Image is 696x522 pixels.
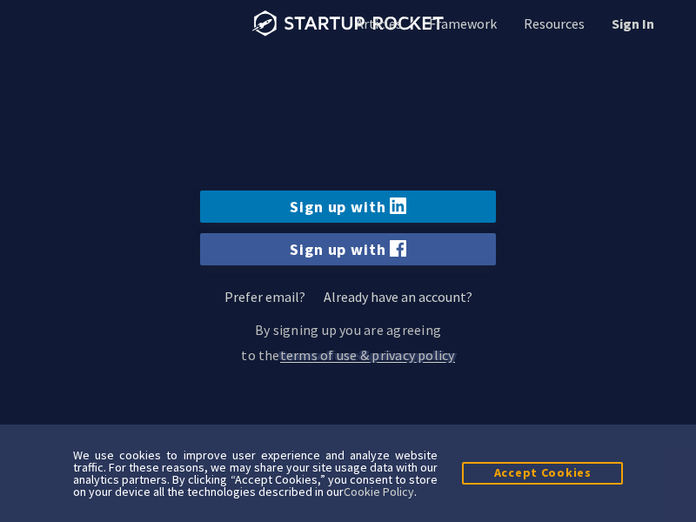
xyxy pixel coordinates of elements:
[324,288,472,305] a: Already have an account?
[200,318,496,368] p: By signing up you are agreeing to the
[462,462,623,484] button: Accept Cookies
[425,14,497,33] a: Framework
[520,14,585,33] a: Resources
[280,343,455,368] a: terms of use & privacy policy
[608,14,654,33] a: Sign In
[200,233,496,265] a: Sign up with
[224,288,305,305] a: Prefer email?
[73,449,438,498] div: We use cookies to improve user experience and analyze website traffic. For these reasons, we may ...
[200,191,496,223] a: Sign up with
[352,14,402,33] a: Articles
[344,484,414,499] a: Cookie Policy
